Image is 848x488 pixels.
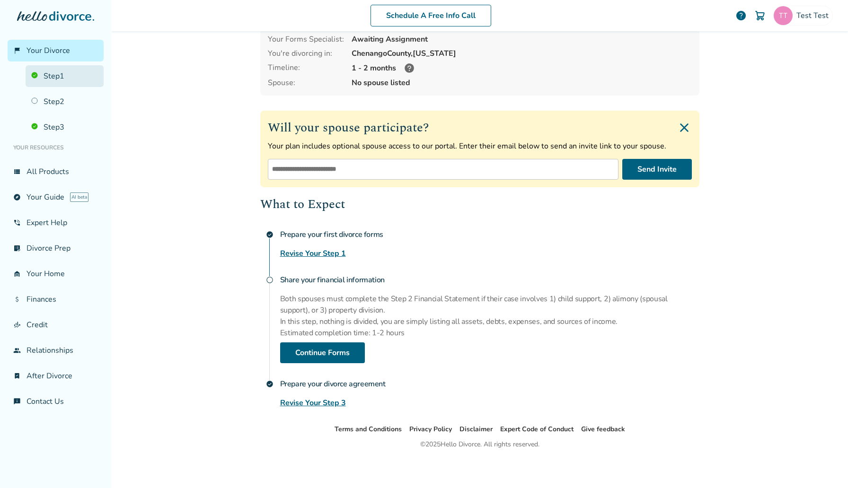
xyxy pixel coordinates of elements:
[266,380,274,388] span: check_circle
[268,62,344,74] div: Timeline:
[280,342,365,363] a: Continue Forms
[8,212,104,234] a: phone_in_talkExpert Help
[13,219,21,227] span: phone_in_talk
[8,314,104,336] a: finance_modeCredit
[459,424,493,435] li: Disclaimer
[8,186,104,208] a: exploreYour GuideAI beta
[352,48,692,59] div: Chenango County, [US_STATE]
[268,141,692,151] p: Your plan includes optional spouse access to our portal. Enter their email below to send an invit...
[268,48,344,59] div: You're divorcing in:
[268,34,344,44] div: Your Forms Specialist:
[13,270,21,278] span: garage_home
[754,10,766,21] img: Cart
[280,397,346,409] a: Revise Your Step 3
[13,193,21,201] span: explore
[280,248,346,259] a: Revise Your Step 1
[26,45,70,56] span: Your Divorce
[70,192,88,202] span: AI beta
[677,120,692,135] img: Close invite form
[352,62,692,74] div: 1 - 2 months
[8,340,104,361] a: groupRelationships
[280,293,699,316] p: Both spouses must complete the Step 2 Financial Statement if their case involves 1) child support...
[13,244,21,252] span: list_alt_check
[352,34,692,44] div: Awaiting Assignment
[280,225,699,244] h4: Prepare your first divorce forms
[622,159,692,180] button: Send Invite
[13,168,21,175] span: view_list
[8,237,104,259] a: list_alt_checkDivorce Prep
[796,10,832,21] span: Test Test
[260,195,699,214] h2: What to Expect
[352,78,692,88] span: No spouse listed
[8,288,104,310] a: attach_moneyFinances
[280,316,699,327] p: In this step, nothing is divided, you are simply listing all assets, debts, expenses, and sources...
[280,375,699,393] h4: Prepare your divorce agreement
[280,270,699,289] h4: Share your financial information
[774,6,793,25] img: rocko.laiden@freedrops.org
[8,40,104,61] a: flag_2Your Divorce
[13,347,21,354] span: group
[409,425,452,434] a: Privacy Policy
[280,327,699,339] p: Estimated completion time: 1-2 hours
[335,425,402,434] a: Terms and Conditions
[13,398,21,405] span: chat_info
[581,424,625,435] li: Give feedback
[26,65,104,87] a: Step1
[13,296,21,303] span: attach_money
[268,118,692,137] h2: Will your spouse participate?
[13,372,21,380] span: bookmark_check
[8,391,104,412] a: chat_infoContact Us
[8,161,104,183] a: view_listAll Products
[13,47,21,54] span: flag_2
[735,10,747,21] a: help
[371,5,491,26] a: Schedule A Free Info Call
[500,425,574,434] a: Expert Code of Conduct
[13,321,21,329] span: finance_mode
[801,443,848,488] iframe: Chat Widget
[420,439,539,450] div: © 2025 Hello Divorce. All rights reserved.
[268,78,344,88] span: Spouse:
[266,276,274,284] span: radio_button_unchecked
[266,231,274,238] span: check_circle
[8,365,104,387] a: bookmark_checkAfter Divorce
[26,116,104,138] a: Step3
[8,263,104,285] a: garage_homeYour Home
[26,91,104,113] a: Step2
[8,138,104,157] li: Your Resources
